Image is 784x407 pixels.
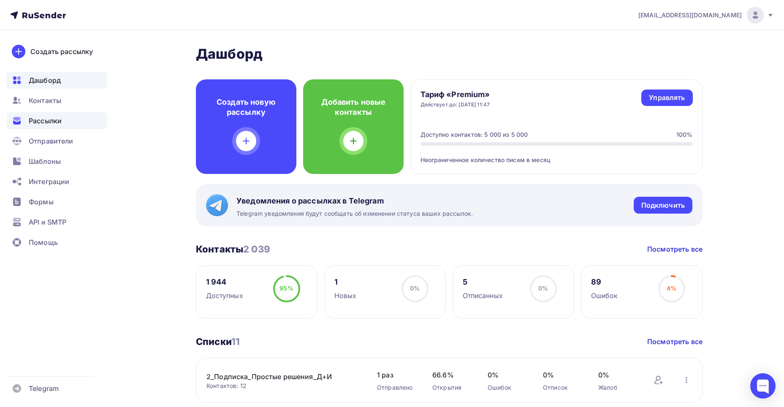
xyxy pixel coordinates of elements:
div: 100% [676,130,693,139]
span: Telegram [29,383,59,393]
div: Отписок [543,383,581,392]
div: Неограниченное количество писем в месяц [420,146,693,164]
span: 0% [488,370,526,380]
div: Создать рассылку [30,46,93,57]
span: Рассылки [29,116,62,126]
span: Шаблоны [29,156,61,166]
span: 0% [538,285,548,292]
h4: Создать новую рассылку [209,97,283,117]
div: 1 [334,277,357,287]
span: Telegram уведомления будут сообщать об изменении статуса ваших рассылок. [236,209,473,218]
div: 1 944 [206,277,243,287]
span: Дашборд [29,75,61,85]
a: Формы [7,193,107,210]
span: Формы [29,197,54,207]
a: Шаблоны [7,153,107,170]
span: 66.6% [432,370,471,380]
div: Доступно контактов: 5 000 из 5 000 [420,130,528,139]
span: Интеграции [29,176,69,187]
a: Дашборд [7,72,107,89]
span: 4% [667,285,676,292]
span: 0% [543,370,581,380]
div: Контактов: 12 [206,382,360,390]
h4: Тариф «Premium» [420,90,490,100]
span: Отправители [29,136,73,146]
div: Отправлено [377,383,415,392]
span: 0% [410,285,420,292]
span: Уведомления о рассылках в Telegram [236,196,473,206]
div: Действует до: [DATE] 11:47 [420,101,490,108]
h3: Контакты [196,243,270,255]
span: Контакты [29,95,61,106]
span: Помощь [29,237,58,247]
a: Посмотреть все [647,336,703,347]
div: Доступных [206,290,243,301]
a: [EMAIL_ADDRESS][DOMAIN_NAME] [638,7,774,24]
span: 95% [279,285,293,292]
div: 89 [591,277,618,287]
a: Рассылки [7,112,107,129]
h4: Добавить новые контакты [317,97,390,117]
a: Отправители [7,133,107,149]
div: Ошибок [488,383,526,392]
div: 5 [463,277,503,287]
span: 2 039 [243,244,270,255]
div: Новых [334,290,357,301]
span: 1 раз [377,370,415,380]
a: 2_Подписка_Простые решения_Д+И [206,372,350,382]
div: Отписанных [463,290,503,301]
h3: Списки [196,336,240,347]
a: Контакты [7,92,107,109]
a: Посмотреть все [647,244,703,254]
div: Открытия [432,383,471,392]
span: 0% [598,370,637,380]
span: 11 [231,336,240,347]
div: Управлять [649,93,685,103]
div: Жалоб [598,383,637,392]
span: [EMAIL_ADDRESS][DOMAIN_NAME] [638,11,742,19]
span: API и SMTP [29,217,66,227]
div: Ошибок [591,290,618,301]
h2: Дашборд [196,46,703,62]
div: Подключить [641,201,685,210]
